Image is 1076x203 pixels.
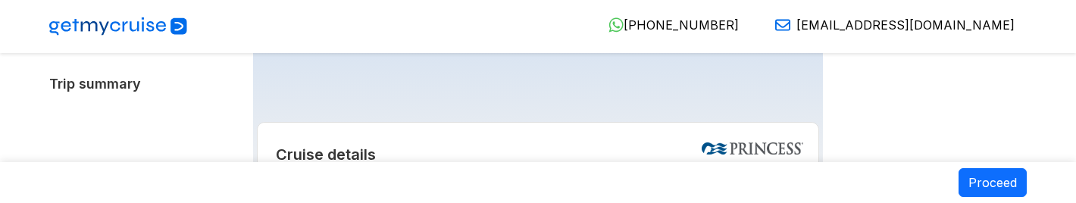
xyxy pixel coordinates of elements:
h2: Cruise details [276,145,801,164]
a: [PHONE_NUMBER] [596,17,739,33]
img: Email [775,17,790,33]
span: [EMAIL_ADDRESS][DOMAIN_NAME] [796,17,1015,33]
a: [EMAIL_ADDRESS][DOMAIN_NAME] [763,17,1015,33]
a: Trip summary [49,76,1027,92]
button: Proceed [959,168,1027,197]
img: WhatsApp [608,17,624,33]
span: [PHONE_NUMBER] [624,17,739,33]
